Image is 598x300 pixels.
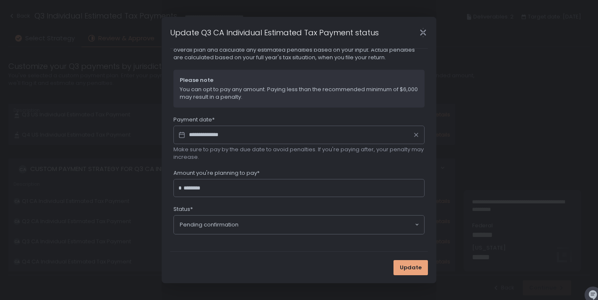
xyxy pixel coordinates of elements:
[173,169,260,177] span: Amount you're planning to pay*
[173,126,425,144] input: Datepicker input
[180,76,418,84] span: Please note
[393,260,428,275] button: Update
[180,86,418,101] span: You can opt to pay any amount. Paying less than the recommended minimum of $6,000 may result in a...
[180,221,239,229] span: Pending confirmation
[239,221,414,229] input: Search for option
[170,27,379,38] h1: Update Q3 CA Individual Estimated Tax Payment status
[173,116,215,124] span: Payment date*
[173,205,193,213] span: Status*
[173,39,425,61] span: You're choosing to enter a custom payment amount for this quarter. We'll update your overall plan...
[174,216,424,234] div: Search for option
[400,264,422,271] span: Update
[409,28,436,37] div: Close
[173,146,425,161] span: Make sure to pay by the due date to avoid penalties. If you're paying after, your penalty may inc...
